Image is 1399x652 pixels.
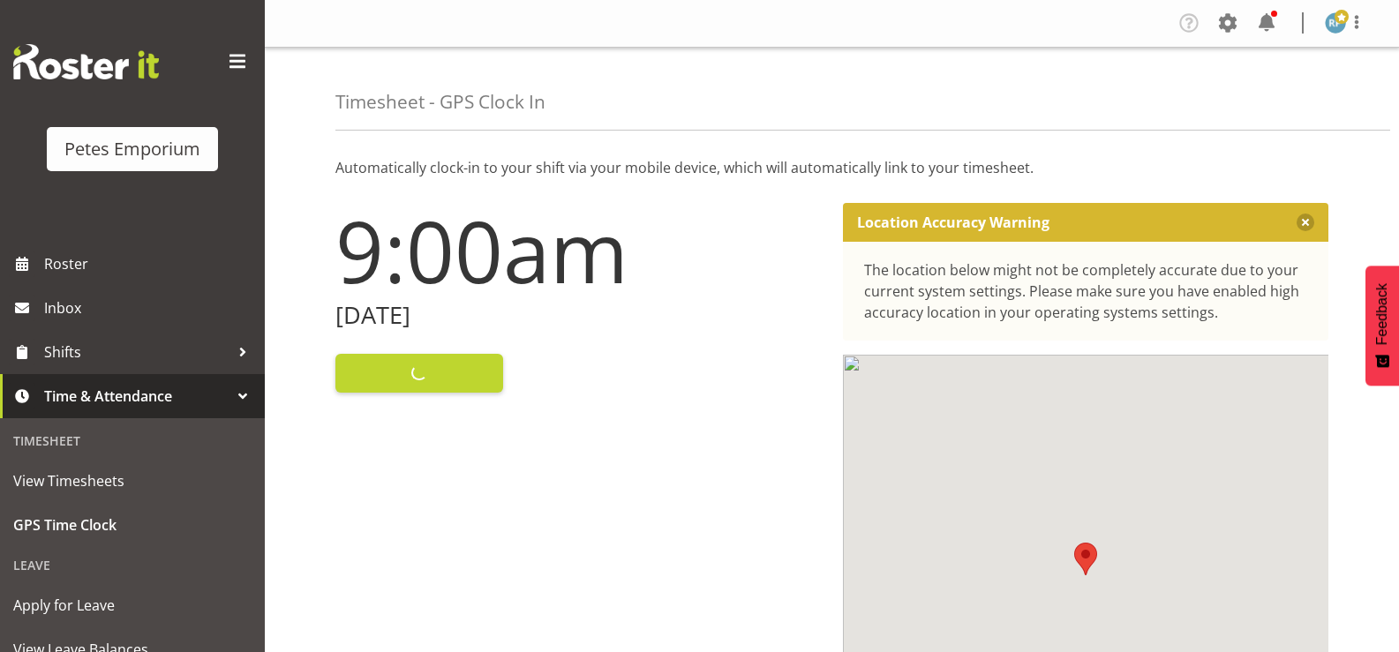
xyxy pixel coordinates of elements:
[44,295,256,321] span: Inbox
[1374,283,1390,345] span: Feedback
[864,259,1308,323] div: The location below might not be completely accurate due to your current system settings. Please m...
[4,503,260,547] a: GPS Time Clock
[1297,214,1314,231] button: Close message
[64,136,200,162] div: Petes Emporium
[44,339,229,365] span: Shifts
[4,459,260,503] a: View Timesheets
[13,592,252,618] span: Apply for Leave
[335,203,822,298] h1: 9:00am
[1365,266,1399,386] button: Feedback - Show survey
[857,214,1049,231] p: Location Accuracy Warning
[335,302,822,329] h2: [DATE]
[4,547,260,583] div: Leave
[44,251,256,277] span: Roster
[1325,12,1346,34] img: reina-puketapu721.jpg
[4,583,260,627] a: Apply for Leave
[335,92,545,112] h4: Timesheet - GPS Clock In
[335,157,1328,178] p: Automatically clock-in to your shift via your mobile device, which will automatically link to you...
[13,44,159,79] img: Rosterit website logo
[13,468,252,494] span: View Timesheets
[4,423,260,459] div: Timesheet
[13,512,252,538] span: GPS Time Clock
[44,383,229,409] span: Time & Attendance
